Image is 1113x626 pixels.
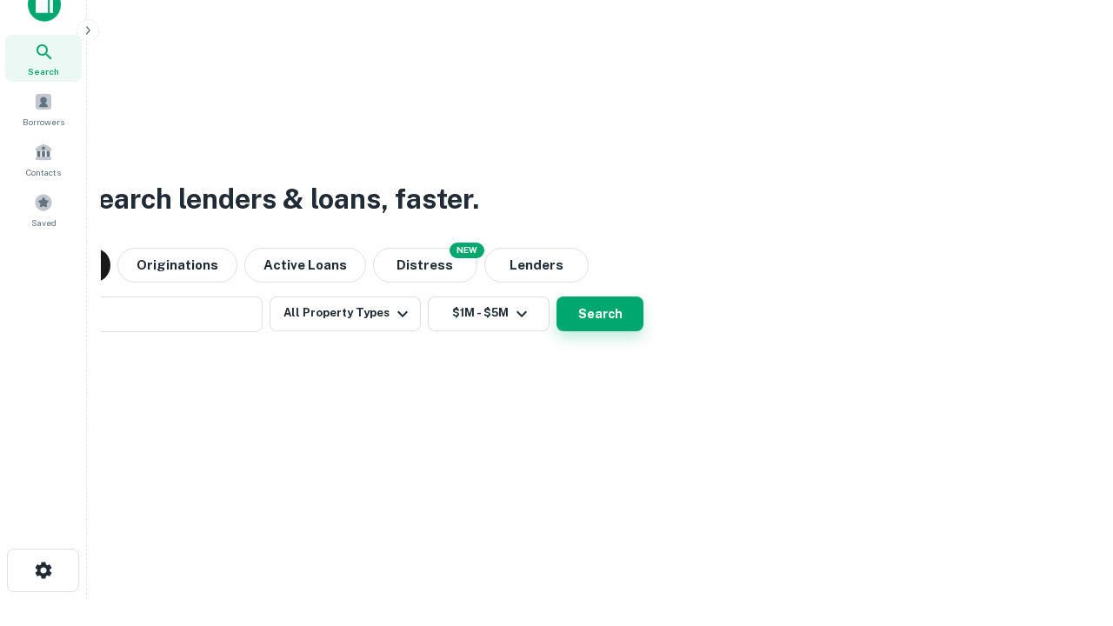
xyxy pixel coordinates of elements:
[450,243,484,258] div: NEW
[270,296,421,331] button: All Property Types
[5,136,82,183] a: Contacts
[428,296,550,331] button: $1M - $5M
[23,115,64,129] span: Borrowers
[244,248,366,283] button: Active Loans
[1026,487,1113,570] iframe: Chat Widget
[5,85,82,132] a: Borrowers
[31,216,57,230] span: Saved
[26,165,61,179] span: Contacts
[117,248,237,283] button: Originations
[373,248,477,283] button: Search distressed loans with lien and other non-mortgage details.
[484,248,589,283] button: Lenders
[5,35,82,82] a: Search
[28,64,59,78] span: Search
[79,178,479,220] h3: Search lenders & loans, faster.
[5,186,82,233] a: Saved
[556,296,643,331] button: Search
